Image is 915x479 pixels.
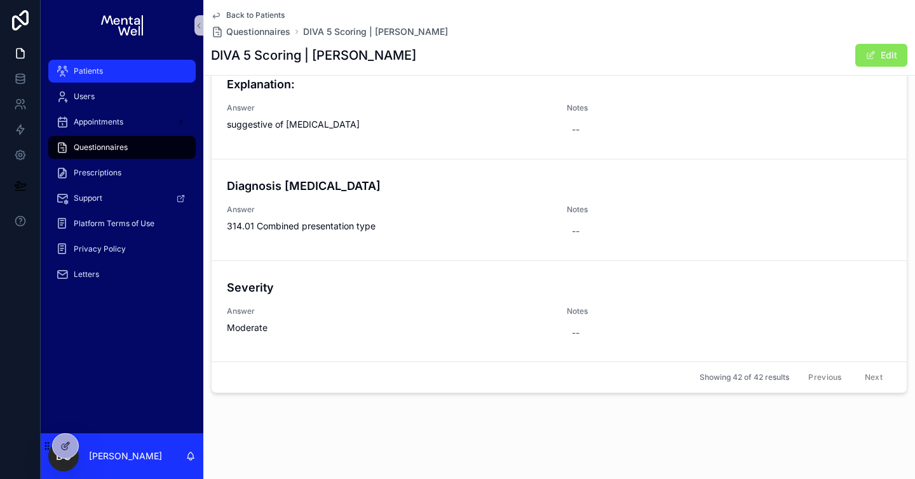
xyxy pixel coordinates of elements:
a: Support [48,187,196,210]
a: Questionnaires [48,136,196,159]
a: Appointments [48,111,196,133]
span: Answer [227,103,552,113]
span: Showing 42 of 42 results [700,372,789,382]
span: Privacy Policy [74,244,126,254]
div: scrollable content [41,51,203,302]
h1: DIVA 5 Scoring | [PERSON_NAME] [211,46,416,64]
span: Prescriptions [74,168,121,178]
span: 314.01 Combined presentation type [227,220,552,233]
span: Users [74,91,95,102]
span: Patients [74,66,103,76]
a: Letters [48,263,196,286]
span: Support [74,193,102,203]
span: Back to Patients [226,10,285,20]
a: Back to Patients [211,10,285,20]
span: suggestive of [MEDICAL_DATA] [227,118,552,131]
p: [PERSON_NAME] [89,450,162,462]
button: Edit [855,44,907,67]
span: Notes [567,103,722,113]
h4: Explanation: [227,76,891,93]
span: Moderate [227,321,552,334]
span: Notes [567,205,722,215]
span: Notes [567,306,722,316]
img: App logo [101,15,142,36]
span: Questionnaires [74,142,128,152]
a: Patients [48,60,196,83]
h4: Diagnosis [MEDICAL_DATA] [227,177,891,194]
a: Platform Terms of Use [48,212,196,235]
a: DIVA 5 Scoring | [PERSON_NAME] [303,25,448,38]
span: Appointments [74,117,123,127]
a: Users [48,85,196,108]
h4: Severity [227,279,891,296]
span: Answer [227,205,552,215]
a: Prescriptions [48,161,196,184]
div: -- [572,327,579,339]
span: Questionnaires [226,25,290,38]
a: Questionnaires [211,25,290,38]
div: -- [572,225,579,238]
div: -- [572,123,579,136]
span: Letters [74,269,99,280]
a: Privacy Policy [48,238,196,260]
span: Answer [227,306,552,316]
span: Platform Terms of Use [74,219,154,229]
